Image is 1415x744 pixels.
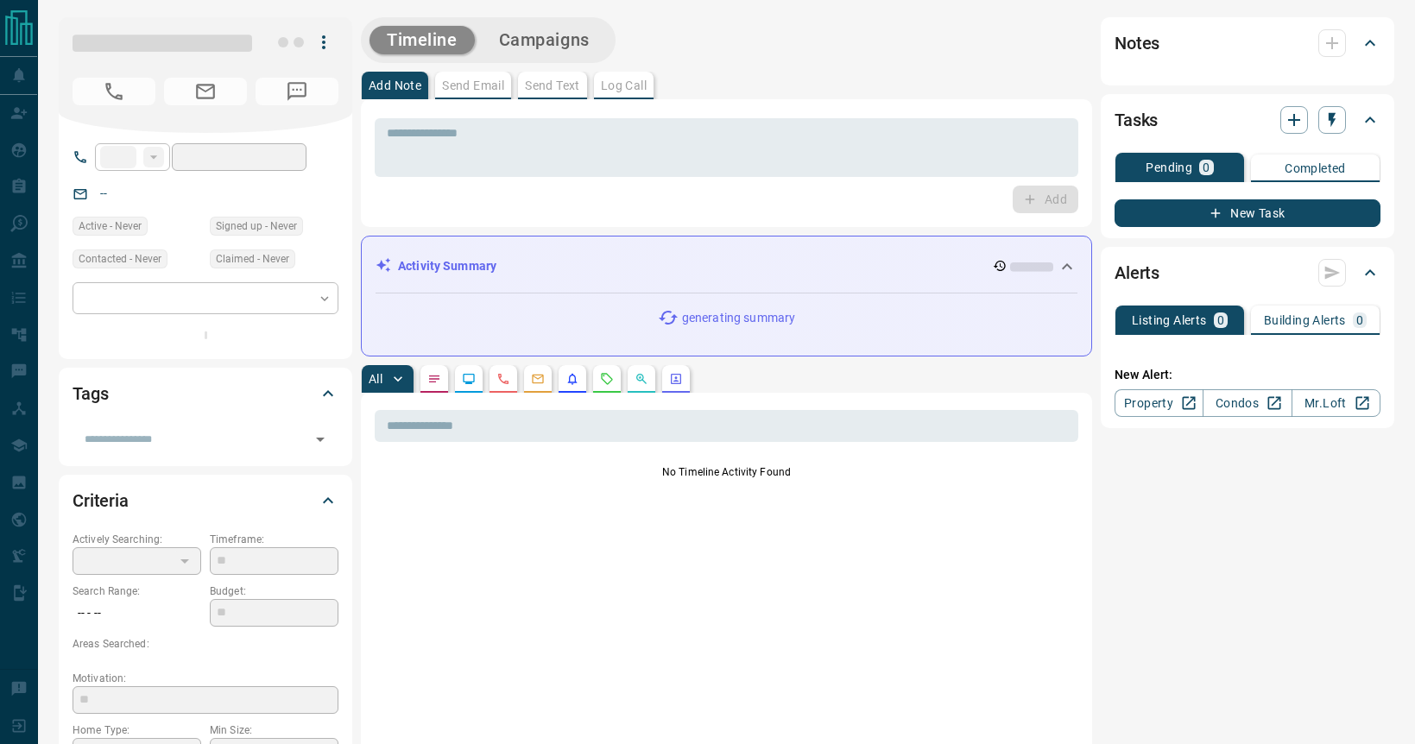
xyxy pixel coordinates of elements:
[600,372,614,386] svg: Requests
[1115,252,1380,293] div: Alerts
[1115,22,1380,64] div: Notes
[73,583,201,599] p: Search Range:
[73,532,201,547] p: Actively Searching:
[73,78,155,105] span: No Number
[398,257,496,275] p: Activity Summary
[1146,161,1192,173] p: Pending
[1115,389,1203,417] a: Property
[210,532,338,547] p: Timeframe:
[531,372,545,386] svg: Emails
[256,78,338,105] span: No Number
[210,722,338,738] p: Min Size:
[308,427,332,451] button: Open
[635,372,648,386] svg: Opportunities
[210,583,338,599] p: Budget:
[1356,314,1363,326] p: 0
[1217,314,1224,326] p: 0
[375,464,1078,480] p: No Timeline Activity Found
[370,26,475,54] button: Timeline
[1115,99,1380,141] div: Tasks
[1203,161,1210,173] p: 0
[73,599,201,627] p: -- - --
[100,186,107,200] a: --
[1115,366,1380,384] p: New Alert:
[1285,162,1346,174] p: Completed
[1203,389,1292,417] a: Condos
[73,373,338,414] div: Tags
[427,372,441,386] svg: Notes
[164,78,247,105] span: No Email
[369,373,382,385] p: All
[79,218,142,235] span: Active - Never
[669,372,683,386] svg: Agent Actions
[1115,106,1158,134] h2: Tasks
[73,636,338,652] p: Areas Searched:
[369,79,421,91] p: Add Note
[73,671,338,686] p: Motivation:
[73,487,129,514] h2: Criteria
[376,250,1077,282] div: Activity Summary
[462,372,476,386] svg: Lead Browsing Activity
[1115,259,1159,287] h2: Alerts
[1115,29,1159,57] h2: Notes
[682,309,795,327] p: generating summary
[73,722,201,738] p: Home Type:
[79,250,161,268] span: Contacted - Never
[73,480,338,521] div: Criteria
[1132,314,1207,326] p: Listing Alerts
[1292,389,1380,417] a: Mr.Loft
[216,250,289,268] span: Claimed - Never
[1115,199,1380,227] button: New Task
[73,380,108,407] h2: Tags
[496,372,510,386] svg: Calls
[1264,314,1346,326] p: Building Alerts
[565,372,579,386] svg: Listing Alerts
[216,218,297,235] span: Signed up - Never
[482,26,607,54] button: Campaigns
